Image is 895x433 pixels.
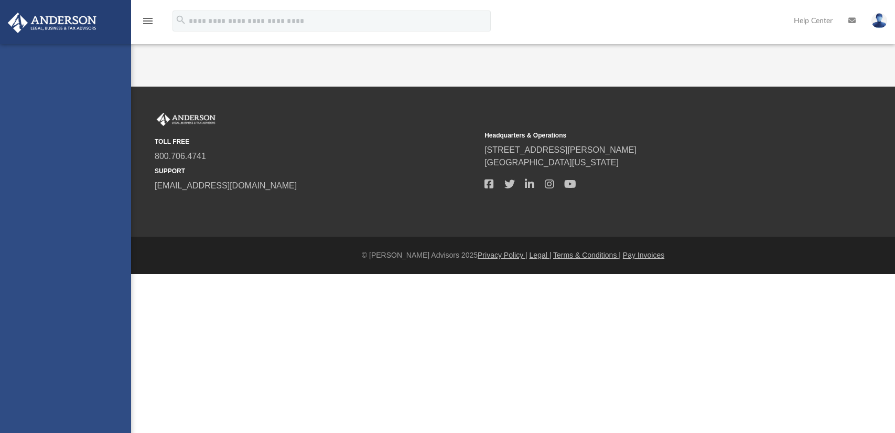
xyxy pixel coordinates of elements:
small: SUPPORT [155,166,477,176]
a: [GEOGRAPHIC_DATA][US_STATE] [484,158,619,167]
a: Legal | [530,251,552,259]
div: © [PERSON_NAME] Advisors 2025 [131,250,895,261]
a: 800.706.4741 [155,152,206,161]
a: Terms & Conditions | [553,251,621,259]
i: search [175,14,187,26]
img: Anderson Advisors Platinum Portal [155,113,218,126]
small: Headquarters & Operations [484,131,807,140]
a: menu [142,20,154,27]
i: menu [142,15,154,27]
a: Pay Invoices [623,251,664,259]
a: [EMAIL_ADDRESS][DOMAIN_NAME] [155,181,297,190]
img: Anderson Advisors Platinum Portal [5,13,100,33]
a: Privacy Policy | [478,251,527,259]
a: [STREET_ADDRESS][PERSON_NAME] [484,145,637,154]
img: User Pic [871,13,887,28]
small: TOLL FREE [155,137,477,146]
